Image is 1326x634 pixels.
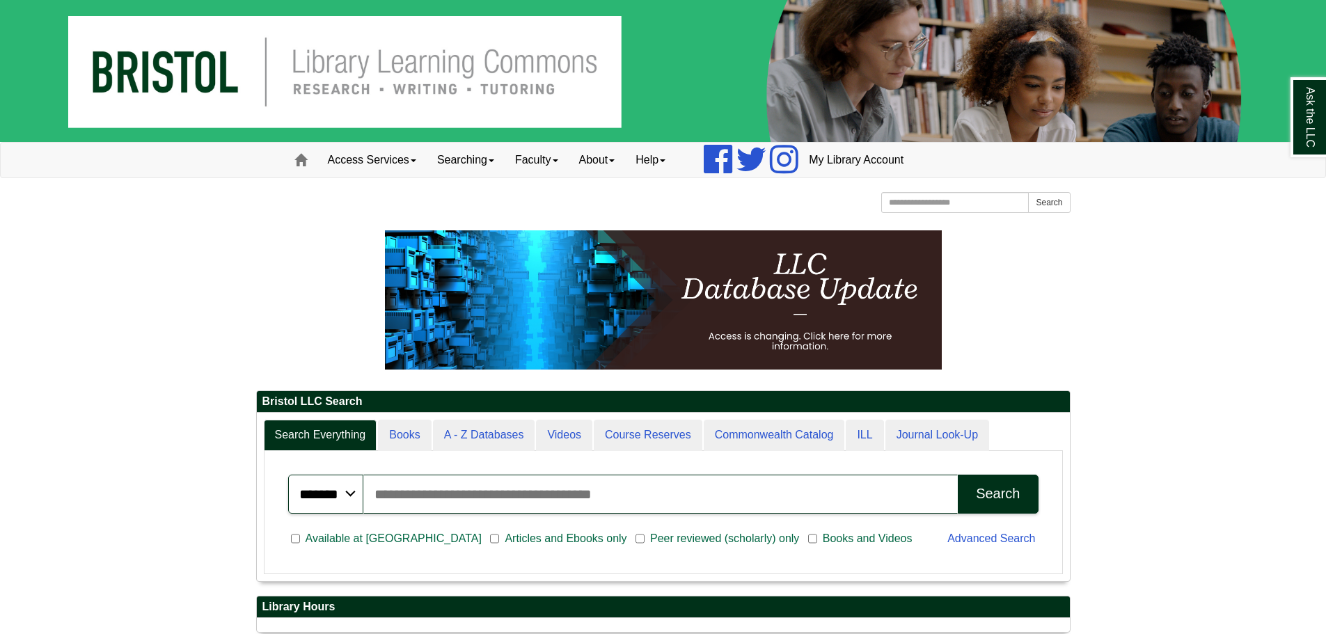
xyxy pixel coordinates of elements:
[1028,192,1070,213] button: Search
[291,532,300,545] input: Available at [GEOGRAPHIC_DATA]
[569,143,626,177] a: About
[300,530,487,547] span: Available at [GEOGRAPHIC_DATA]
[817,530,918,547] span: Books and Videos
[798,143,914,177] a: My Library Account
[433,420,535,451] a: A - Z Databases
[808,532,817,545] input: Books and Videos
[536,420,592,451] a: Videos
[317,143,427,177] a: Access Services
[257,391,1070,413] h2: Bristol LLC Search
[264,420,377,451] a: Search Everything
[378,420,431,451] a: Books
[594,420,702,451] a: Course Reserves
[505,143,569,177] a: Faculty
[846,420,883,451] a: ILL
[625,143,676,177] a: Help
[704,420,845,451] a: Commonwealth Catalog
[385,230,942,370] img: HTML tutorial
[257,596,1070,618] h2: Library Hours
[645,530,805,547] span: Peer reviewed (scholarly) only
[958,475,1038,514] button: Search
[947,532,1035,544] a: Advanced Search
[490,532,499,545] input: Articles and Ebooks only
[636,532,645,545] input: Peer reviewed (scholarly) only
[885,420,989,451] a: Journal Look-Up
[499,530,632,547] span: Articles and Ebooks only
[976,486,1020,502] div: Search
[427,143,505,177] a: Searching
